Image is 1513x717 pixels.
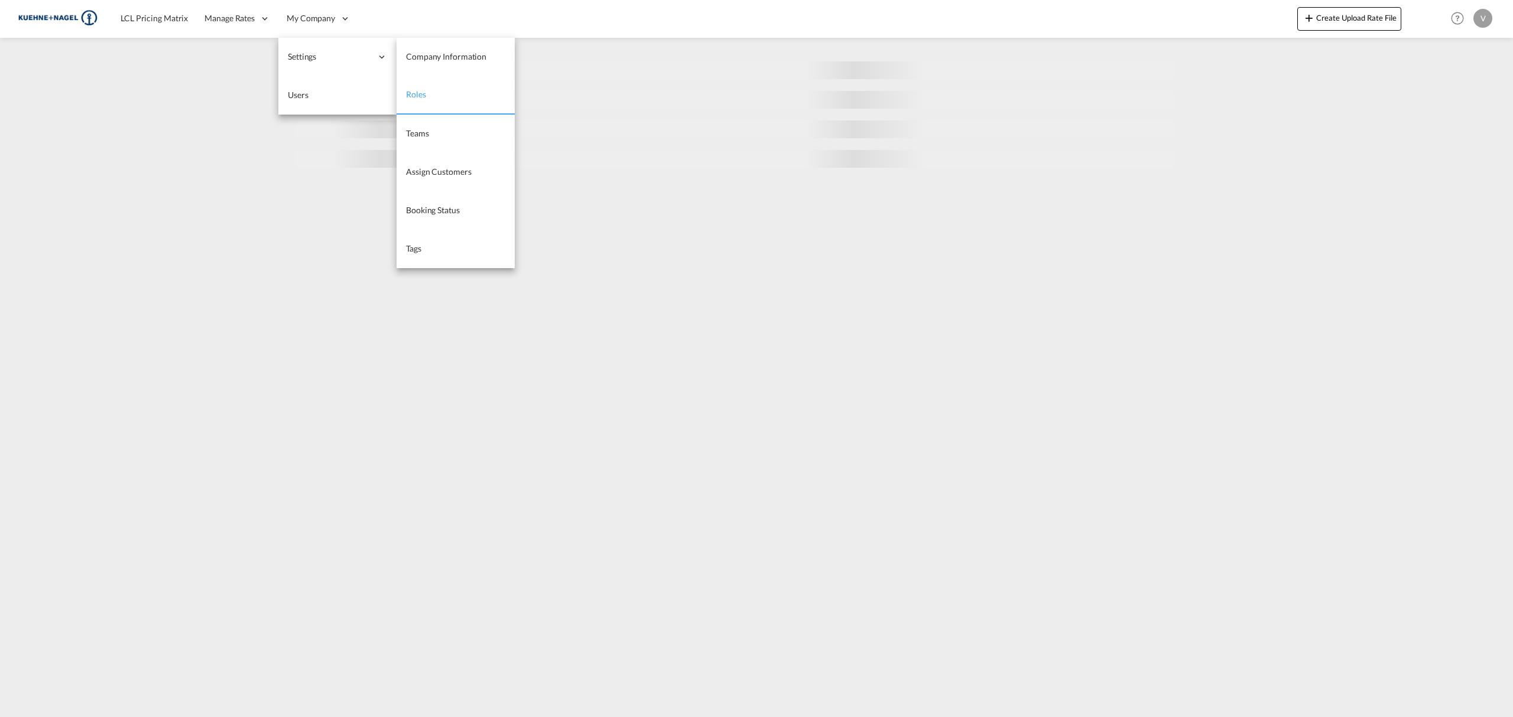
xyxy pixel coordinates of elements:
span: Booking Status [406,205,460,215]
span: Teams [406,128,429,138]
md-icon: icon-plus 400-fg [1302,11,1316,25]
span: Settings [288,51,372,63]
span: Company Information [406,51,486,61]
span: My Company [287,12,335,24]
a: Assign Customers [397,153,515,191]
div: V [1473,9,1492,28]
span: Tags [406,243,421,253]
a: Teams [397,115,515,153]
span: Manage Rates [204,12,255,24]
a: Roles [397,76,515,115]
span: Roles [406,89,426,99]
a: Tags [397,230,515,268]
button: icon-plus 400-fgCreate Upload Rate File [1297,7,1401,31]
div: Help [1447,8,1473,30]
a: Booking Status [397,191,515,230]
div: Settings [278,38,397,76]
span: LCL Pricing Matrix [121,13,188,23]
span: Help [1447,8,1467,28]
img: 36441310f41511efafde313da40ec4a4.png [18,5,98,32]
a: Company Information [397,38,515,76]
span: Assign Customers [406,167,471,177]
a: Users [278,76,397,115]
span: Users [288,90,309,100]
